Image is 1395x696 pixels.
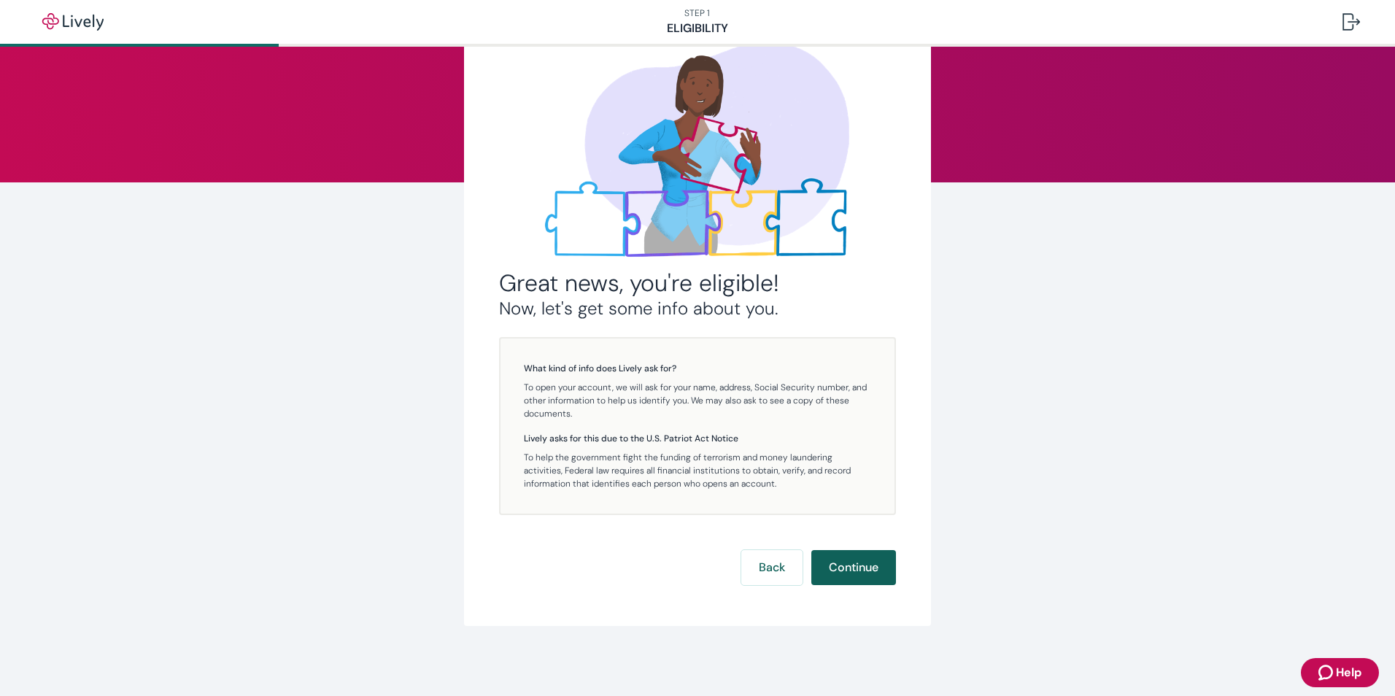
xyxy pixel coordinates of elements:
[524,381,871,420] p: To open your account, we will ask for your name, address, Social Security number, and other infor...
[1301,658,1379,687] button: Zendesk support iconHelp
[524,451,871,490] p: To help the government fight the funding of terrorism and money laundering activities, Federal la...
[1331,4,1372,39] button: Log out
[811,550,896,585] button: Continue
[741,550,803,585] button: Back
[32,13,114,31] img: Lively
[524,432,871,445] h5: Lively asks for this due to the U.S. Patriot Act Notice
[1336,664,1361,681] span: Help
[499,268,896,298] h2: Great news, you're eligible!
[499,298,896,320] h3: Now, let's get some info about you.
[1318,664,1336,681] svg: Zendesk support icon
[524,362,871,375] h5: What kind of info does Lively ask for?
